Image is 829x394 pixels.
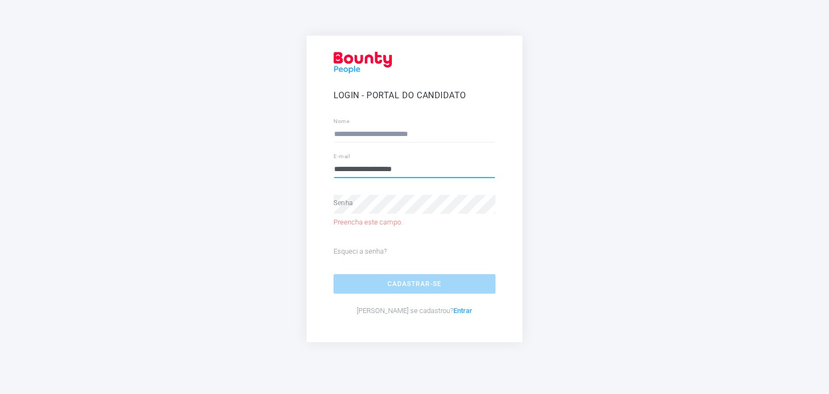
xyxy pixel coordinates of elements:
li: Preencha este campo. [334,216,495,229]
p: [PERSON_NAME] se cadastrou? [334,304,495,317]
a: Entrar [453,307,472,315]
button: Cadastrar-se [334,274,495,294]
h5: Login - Portal do Candidato [334,89,495,102]
a: Esqueci a senha? [334,245,387,258]
img: Logo_Red.png [334,52,392,76]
